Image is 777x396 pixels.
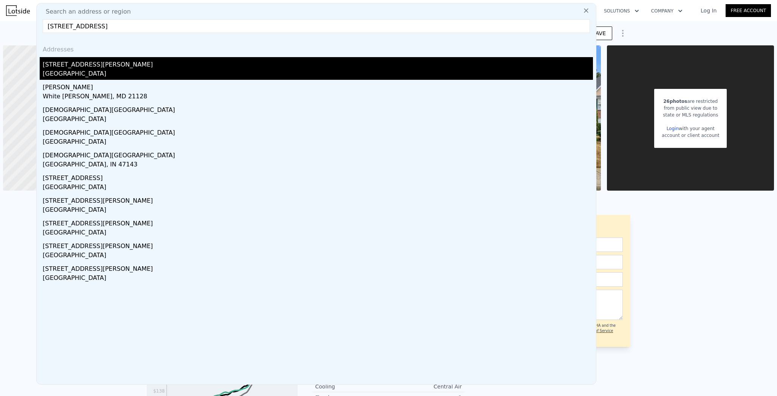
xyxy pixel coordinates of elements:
div: [GEOGRAPHIC_DATA], IN 47143 [43,160,593,171]
div: from public view due to [662,105,719,112]
div: White [PERSON_NAME], MD 21128 [43,92,593,102]
div: [DEMOGRAPHIC_DATA][GEOGRAPHIC_DATA] [43,102,593,115]
a: Login [667,126,679,131]
tspan: $138 [153,388,165,394]
div: [PERSON_NAME] [43,80,593,92]
div: [GEOGRAPHIC_DATA] [43,137,593,148]
div: [STREET_ADDRESS][PERSON_NAME] [43,261,593,273]
img: Lotside [6,5,30,16]
a: Log In [692,7,726,14]
div: Addresses [40,39,593,57]
div: Cooling [315,383,388,390]
span: Search an address or region [40,7,131,16]
div: [DEMOGRAPHIC_DATA][GEOGRAPHIC_DATA] [43,148,593,160]
button: SAVE [586,26,612,40]
div: [STREET_ADDRESS] [43,171,593,183]
div: [GEOGRAPHIC_DATA] [43,69,593,80]
div: [DEMOGRAPHIC_DATA][GEOGRAPHIC_DATA] [43,125,593,137]
a: Free Account [726,4,771,17]
div: account or client account [662,132,719,139]
button: Solutions [598,4,645,18]
a: Terms of Service [583,329,613,333]
div: are restricted [662,98,719,105]
div: state or MLS regulations [662,112,719,118]
div: [STREET_ADDRESS][PERSON_NAME] [43,239,593,251]
div: [GEOGRAPHIC_DATA] [43,183,593,193]
div: [STREET_ADDRESS][PERSON_NAME] [43,57,593,69]
input: Enter an address, city, region, neighborhood or zip code [43,19,590,33]
div: Central Air [388,383,462,390]
div: [GEOGRAPHIC_DATA] [43,115,593,125]
div: [GEOGRAPHIC_DATA] [43,228,593,239]
button: Show Options [615,26,630,41]
button: Company [645,4,689,18]
div: [GEOGRAPHIC_DATA] [43,205,593,216]
div: [STREET_ADDRESS][PERSON_NAME] [43,193,593,205]
span: with your agent [679,126,715,131]
span: 26 photos [663,99,687,104]
div: [GEOGRAPHIC_DATA] [43,273,593,284]
div: [GEOGRAPHIC_DATA] [43,251,593,261]
div: [STREET_ADDRESS][PERSON_NAME] [43,216,593,228]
